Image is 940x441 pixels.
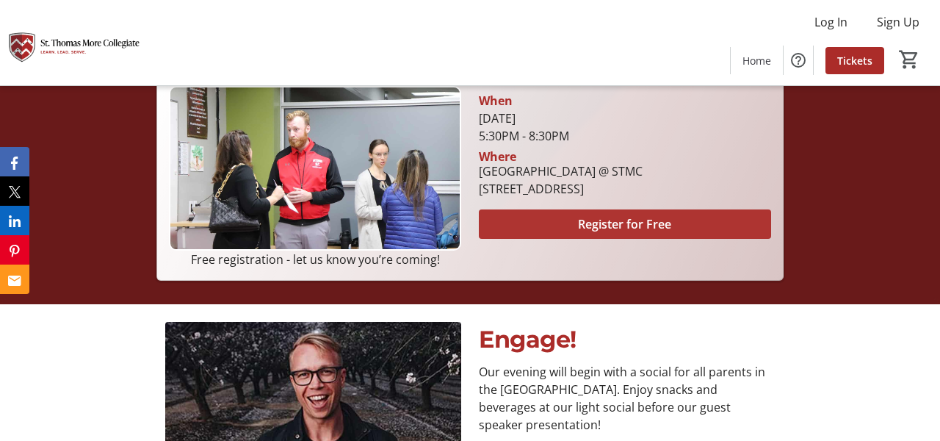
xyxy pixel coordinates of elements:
[9,6,140,79] img: St. Thomas More Collegiate #2's Logo
[865,10,931,34] button: Sign Up
[479,180,643,198] div: [STREET_ADDRESS]
[479,110,771,145] div: [DATE] 5:30PM - 8:30PM
[877,13,919,31] span: Sign Up
[825,47,884,74] a: Tickets
[479,162,643,180] div: [GEOGRAPHIC_DATA] @ STMC
[814,13,847,31] span: Log In
[479,363,775,434] p: Our evening will begin with a social for all parents in the [GEOGRAPHIC_DATA]. Enjoy snacks and b...
[169,86,461,251] img: Campaign CTA Media Photo
[837,53,872,68] span: Tickets
[479,322,775,357] p: Engage!
[896,46,922,73] button: Cart
[742,53,771,68] span: Home
[169,251,461,268] p: Free registration - let us know you’re coming!
[803,10,859,34] button: Log In
[479,209,771,239] button: Register for Free
[578,215,671,233] span: Register for Free
[479,92,513,110] div: When
[731,47,783,74] a: Home
[784,46,813,75] button: Help
[479,151,516,162] div: Where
